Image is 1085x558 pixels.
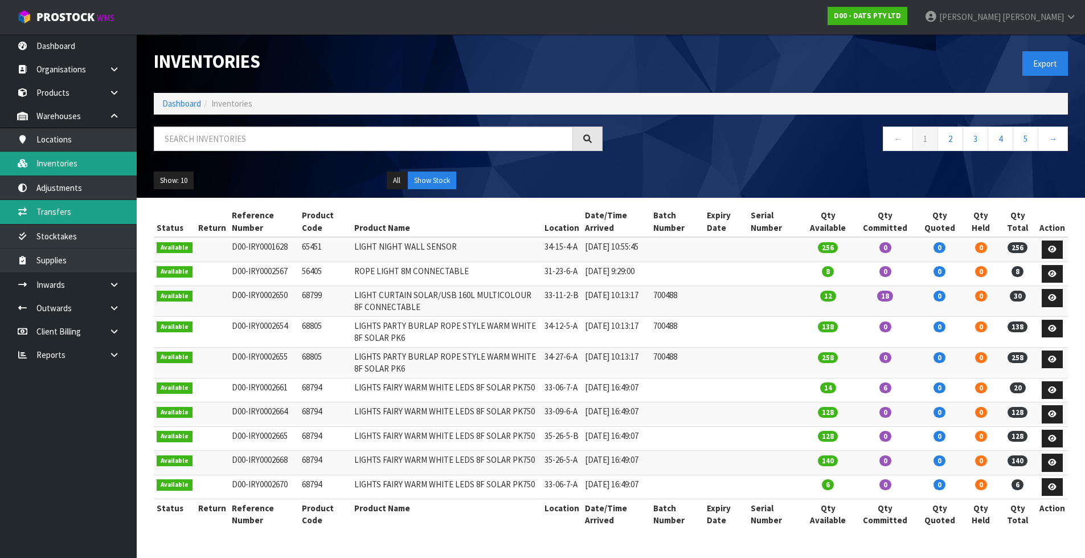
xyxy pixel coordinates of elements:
[229,286,299,317] td: D00-IRY0002650
[351,206,541,237] th: Product Name
[1008,352,1027,363] span: 258
[582,286,651,317] td: [DATE] 10:13:17
[964,206,999,237] th: Qty Held
[998,499,1037,530] th: Qty Total
[351,237,541,262] td: LIGHT NIGHT WALL SENSOR
[879,382,891,393] span: 6
[351,451,541,475] td: LIGHTS FAIRY WARM WHITE LEDS 8F SOLAR PK750
[299,451,351,475] td: 68794
[704,206,748,237] th: Expiry Date
[879,242,891,253] span: 0
[582,206,651,237] th: Date/Time Arrived
[988,127,1013,151] a: 4
[883,127,913,151] a: ←
[542,426,582,451] td: 35-26-5-B
[854,499,916,530] th: Qty Committed
[820,382,836,393] span: 14
[650,286,704,317] td: 700488
[975,291,987,302] span: 0
[195,499,229,530] th: Return
[975,431,987,442] span: 0
[157,382,193,394] span: Available
[162,98,201,109] a: Dashboard
[879,352,891,363] span: 0
[229,426,299,451] td: D00-IRY0002665
[964,499,999,530] th: Qty Held
[157,291,193,302] span: Available
[582,451,651,475] td: [DATE] 16:49:07
[975,321,987,332] span: 0
[351,316,541,347] td: LIGHTS PARTY BURLAP ROPE STYLE WARM WHITE 8F SOLAR PK6
[542,475,582,499] td: 33-06-7-A
[299,237,351,262] td: 65451
[933,291,945,302] span: 0
[582,262,651,286] td: [DATE] 9:29:00
[229,347,299,378] td: D00-IRY0002655
[582,347,651,378] td: [DATE] 10:13:17
[582,378,651,402] td: [DATE] 16:49:07
[879,479,891,490] span: 0
[650,206,704,237] th: Batch Number
[542,451,582,475] td: 35-26-5-A
[912,127,938,151] a: 1
[963,127,988,151] a: 3
[229,402,299,427] td: D00-IRY0002664
[933,407,945,418] span: 0
[1022,51,1068,76] button: Export
[933,321,945,332] span: 0
[834,11,901,21] strong: D00 - DATS PTY LTD
[933,266,945,277] span: 0
[542,347,582,378] td: 34-27-6-A
[1008,455,1027,466] span: 140
[229,499,299,530] th: Reference Number
[229,237,299,262] td: D00-IRY0001628
[351,262,541,286] td: ROPE LIGHT 8M CONNECTABLE
[975,382,987,393] span: 0
[854,206,916,237] th: Qty Committed
[542,262,582,286] td: 31-23-6-A
[542,237,582,262] td: 34-15-4-A
[933,352,945,363] span: 0
[818,455,838,466] span: 140
[1012,479,1023,490] span: 6
[542,378,582,402] td: 33-06-7-A
[154,499,195,530] th: Status
[229,378,299,402] td: D00-IRY0002661
[879,431,891,442] span: 0
[822,266,834,277] span: 8
[975,407,987,418] span: 0
[299,206,351,237] th: Product Code
[542,316,582,347] td: 34-12-5-A
[299,347,351,378] td: 68805
[933,382,945,393] span: 0
[877,291,893,302] span: 18
[1010,291,1026,302] span: 30
[818,431,838,442] span: 128
[299,262,351,286] td: 56405
[542,206,582,237] th: Location
[818,321,838,332] span: 138
[157,321,193,333] span: Available
[351,347,541,378] td: LIGHTS PARTY BURLAP ROPE STYLE WARM WHITE 8F SOLAR PK6
[17,10,31,24] img: cube-alt.png
[1008,407,1027,418] span: 128
[157,455,193,467] span: Available
[933,242,945,253] span: 0
[299,402,351,427] td: 68794
[157,242,193,254] span: Available
[36,10,95,25] span: ProStock
[299,286,351,317] td: 68799
[975,242,987,253] span: 0
[933,431,945,442] span: 0
[97,13,114,23] small: WMS
[582,475,651,499] td: [DATE] 16:49:07
[229,262,299,286] td: D00-IRY0002567
[299,316,351,347] td: 68805
[542,286,582,317] td: 33-11-2-B
[582,316,651,347] td: [DATE] 10:13:17
[582,237,651,262] td: [DATE] 10:55:45
[822,479,834,490] span: 6
[998,206,1037,237] th: Qty Total
[542,499,582,530] th: Location
[351,475,541,499] td: LIGHTS FAIRY WARM WHITE LEDS 8F SOLAR PK750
